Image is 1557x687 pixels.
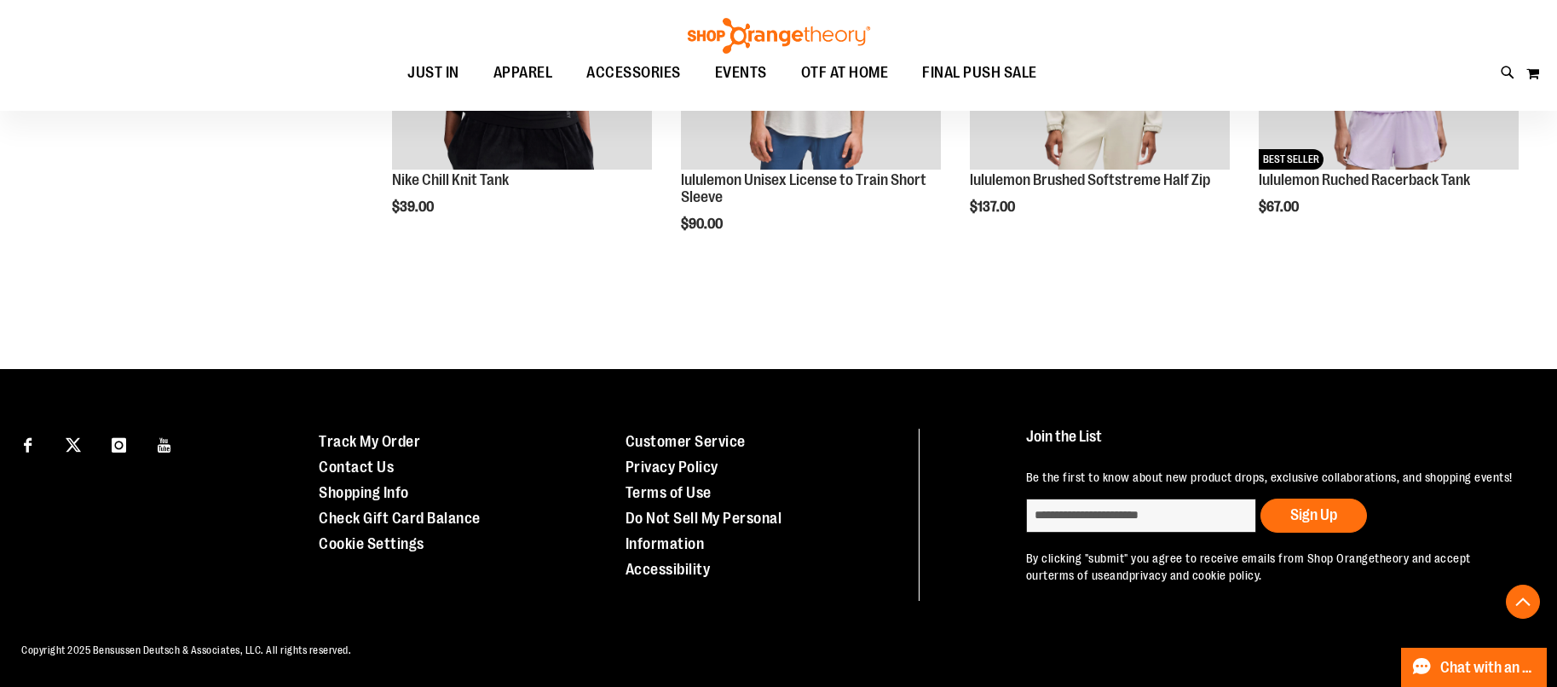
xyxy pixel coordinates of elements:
span: ACCESSORIES [586,54,681,92]
span: $137.00 [970,199,1018,215]
span: $67.00 [1259,199,1301,215]
a: Do Not Sell My Personal Information [626,510,782,552]
a: Nike Chill Knit Tank [392,171,509,188]
span: $90.00 [681,216,725,232]
a: Customer Service [626,433,746,450]
a: Visit our Facebook page [13,429,43,459]
button: Chat with an Expert [1401,648,1548,687]
a: lululemon Brushed Softstreme Half Zip [970,171,1210,188]
img: Shop Orangetheory [685,18,873,54]
a: Shopping Info [319,484,409,501]
a: Visit our Instagram page [104,429,134,459]
img: Twitter [66,437,81,453]
span: Sign Up [1290,506,1337,523]
a: Accessibility [626,561,711,578]
span: APPAREL [493,54,553,92]
a: privacy and cookie policy. [1129,569,1262,582]
span: EVENTS [715,54,767,92]
a: Track My Order [319,433,420,450]
span: Chat with an Expert [1440,660,1537,676]
p: By clicking "submit" you agree to receive emails from Shop Orangetheory and accept our and [1026,550,1520,584]
button: Sign Up [1260,499,1367,533]
span: $39.00 [392,199,436,215]
span: Copyright 2025 Bensussen Deutsch & Associates, LLC. All rights reserved. [21,644,351,656]
a: terms of use [1043,569,1110,582]
h4: Join the List [1026,429,1520,460]
p: Be the first to know about new product drops, exclusive collaborations, and shopping events! [1026,469,1520,486]
a: Contact Us [319,459,394,476]
a: lululemon Ruched Racerback Tank [1259,171,1470,188]
a: Privacy Policy [626,459,718,476]
span: BEST SELLER [1259,149,1323,170]
button: Back To Top [1506,585,1540,619]
span: JUST IN [407,54,459,92]
a: lululemon Unisex License to Train Short Sleeve [681,171,926,205]
a: Visit our Youtube page [150,429,180,459]
a: Cookie Settings [319,535,424,552]
span: FINAL PUSH SALE [922,54,1037,92]
a: Check Gift Card Balance [319,510,481,527]
a: Visit our X page [59,429,89,459]
input: enter email [1026,499,1256,533]
a: Terms of Use [626,484,712,501]
span: OTF AT HOME [801,54,889,92]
